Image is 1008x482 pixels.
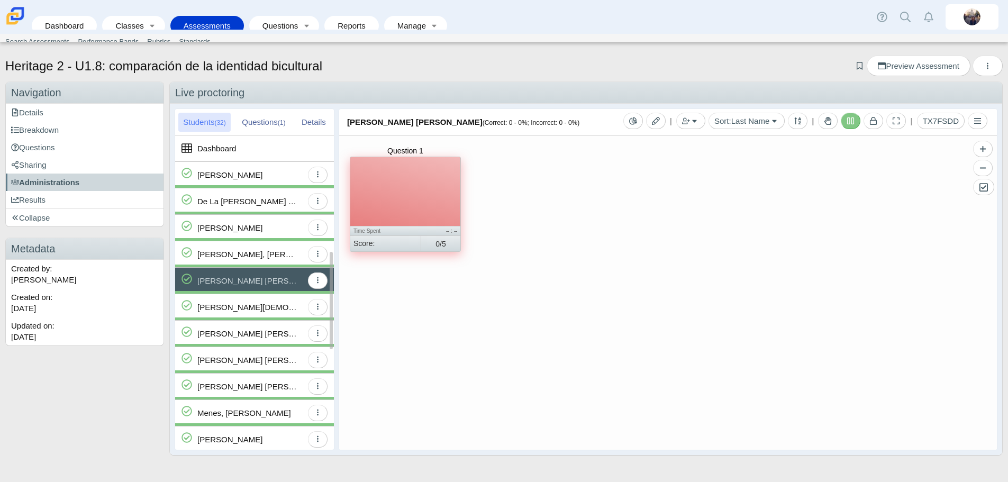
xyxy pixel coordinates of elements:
div: Students [178,113,231,132]
span: TX7FSDD [923,116,959,125]
small: (Correct: 0 - 0%; Incorrect: 0 - 0%) [483,119,579,126]
a: Toggle expanded [145,16,160,35]
span: Collapse [11,213,50,222]
div: [PERSON_NAME] [PERSON_NAME] [197,268,298,294]
span: | [910,116,912,125]
a: Collapse [6,209,164,226]
a: Alerts [917,5,940,29]
span: | [812,116,814,125]
a: Search Assessments [1,34,74,50]
div: [PERSON_NAME] [197,162,262,188]
div: -- : -- [405,226,457,235]
div: De La [PERSON_NAME] [PERSON_NAME] [197,188,298,214]
span: Sharing [11,160,47,169]
div: Time Spent [353,226,405,235]
a: Preview Assessment [867,56,970,76]
small: (32) [214,119,225,126]
a: Sharing [6,156,164,174]
button: Toggle Menu [968,113,987,129]
span: Administrations [11,178,79,187]
button: More options [973,56,1003,76]
a: Administrations [6,174,164,191]
div: [PERSON_NAME] [197,426,262,452]
a: Performance Bands [74,34,143,50]
span: [PERSON_NAME] [PERSON_NAME] [347,117,579,126]
div: Dashboard [197,135,236,161]
button: TX7FSDD [917,113,965,129]
h3: Metadata [6,238,164,260]
a: Classes [107,16,144,35]
div: Created on: [6,288,164,317]
button: Toggle Reporting [623,113,643,129]
div: Details [297,113,331,132]
a: britta.barnhart.NdZ84j [946,4,998,30]
div: Menes, [PERSON_NAME] [197,400,291,426]
small: (1) [278,119,286,126]
div: 0/5 [421,236,460,252]
span: Questions [11,143,55,152]
div: Questions [237,113,290,132]
div: [PERSON_NAME][DEMOGRAPHIC_DATA] [197,294,298,320]
a: Rubrics [143,34,175,50]
div: Live proctoring [170,82,1002,104]
div: [PERSON_NAME] [PERSON_NAME] [197,374,298,399]
time: Sep 19, 2025 at 8:17 AM [11,332,36,341]
div: Question 1 [350,146,461,157]
span: | [670,116,672,125]
img: Carmen School of Science & Technology [4,5,26,27]
a: Dashboard [37,16,92,35]
a: Toggle expanded [427,16,442,35]
div: [PERSON_NAME] [PERSON_NAME] [197,347,298,373]
div: [PERSON_NAME] [PERSON_NAME] [197,321,298,347]
button: Sort:Last Name [709,113,785,129]
a: Results [6,191,164,208]
a: Toggle expanded [299,16,314,35]
span: Preview Assessment [878,61,959,70]
div: Created by: [PERSON_NAME] [6,260,164,288]
span: Navigation [11,87,61,98]
div: Updated on: [6,317,164,345]
span: Breakdown [11,125,59,134]
a: Assessments [176,16,239,35]
a: Breakdown [6,121,164,139]
a: Add bookmark [855,61,865,70]
a: Questions [6,139,164,156]
time: Sep 19, 2025 at 8:17 AM [11,304,36,313]
a: Manage [389,16,427,35]
span: Last Name [731,116,770,125]
a: Standards [175,34,214,50]
a: Questions [255,16,299,35]
span: Results [11,195,46,204]
div: Score: [353,236,421,251]
a: Reports [330,16,374,35]
a: Carmen School of Science & Technology [4,20,26,29]
img: britta.barnhart.NdZ84j [964,8,980,25]
h1: Heritage 2 - U1.8: comparación de la identidad bicultural [5,57,322,75]
a: Details [6,104,164,121]
div: [PERSON_NAME] [197,215,262,241]
span: Details [11,108,43,117]
div: [PERSON_NAME], [PERSON_NAME] [197,241,298,267]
